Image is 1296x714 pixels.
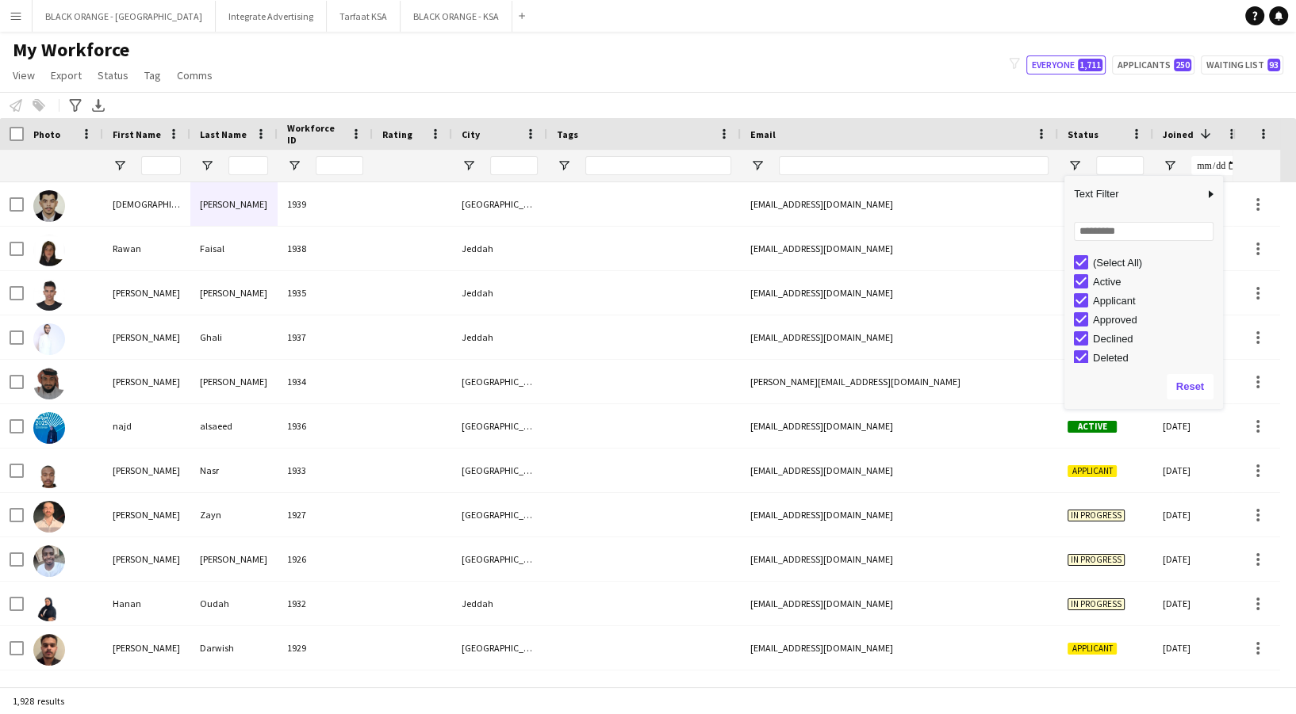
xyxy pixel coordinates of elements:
[1064,181,1204,208] span: Text Filter
[1153,537,1248,581] div: [DATE]
[741,360,1058,403] div: [PERSON_NAME][EMAIL_ADDRESS][DOMAIN_NAME]
[557,128,578,140] span: Tags
[200,128,247,140] span: Last Name
[779,156,1049,175] input: Email Filter Input
[190,404,278,448] div: alsaeed
[452,493,547,536] div: [GEOGRAPHIC_DATA]
[33,190,65,222] img: Muhammad Abdul qadir
[33,279,65,311] img: Abdulrahman Alawlaqi
[585,156,731,175] input: Tags Filter Input
[33,323,65,355] img: Ahmad Ghali
[462,158,476,173] button: Open Filter Menu
[216,1,327,32] button: Integrate Advertising
[401,1,512,32] button: BLACK ORANGE - KSA
[1064,253,1223,462] div: Filter List
[6,65,41,86] a: View
[741,315,1058,359] div: [EMAIL_ADDRESS][DOMAIN_NAME]
[33,590,65,621] img: Hanan Oudah
[113,128,161,140] span: First Name
[741,182,1058,226] div: [EMAIL_ADDRESS][DOMAIN_NAME]
[278,582,373,625] div: 1932
[452,182,547,226] div: [GEOGRAPHIC_DATA]
[190,182,278,226] div: [PERSON_NAME]
[452,626,547,670] div: [GEOGRAPHIC_DATA]
[382,128,412,140] span: Rating
[138,65,167,86] a: Tag
[33,1,216,32] button: BLACK ORANGE - [GEOGRAPHIC_DATA]
[228,156,268,175] input: Last Name Filter Input
[557,158,571,173] button: Open Filter Menu
[171,65,219,86] a: Comms
[33,545,65,577] img: Ahmed Abdelrahim
[141,156,181,175] input: First Name Filter Input
[287,122,344,146] span: Workforce ID
[1112,55,1194,74] button: Applicants250
[33,235,65,266] img: Rawan Faisal
[452,227,547,270] div: Jeddah
[741,537,1058,581] div: [EMAIL_ADDRESS][DOMAIN_NAME]
[1074,222,1214,241] input: Search filter values
[741,271,1058,315] div: [EMAIL_ADDRESS][DOMAIN_NAME]
[103,404,190,448] div: najd
[1064,176,1223,409] div: Column Filter
[278,360,373,403] div: 1934
[190,227,278,270] div: Faisal
[750,128,776,140] span: Email
[452,271,547,315] div: Jeddah
[103,493,190,536] div: [PERSON_NAME]
[51,68,82,82] span: Export
[750,158,765,173] button: Open Filter Menu
[452,449,547,492] div: [GEOGRAPHIC_DATA]
[1068,421,1117,433] span: Active
[190,315,278,359] div: Ghali
[13,68,35,82] span: View
[278,537,373,581] div: 1926
[278,271,373,315] div: 1935
[316,156,363,175] input: Workforce ID Filter Input
[1267,59,1280,71] span: 93
[190,493,278,536] div: Zayn
[741,404,1058,448] div: [EMAIL_ADDRESS][DOMAIN_NAME]
[1093,352,1218,364] div: Deleted
[103,582,190,625] div: Hanan
[1163,128,1194,140] span: Joined
[1201,55,1283,74] button: Waiting list93
[1068,158,1082,173] button: Open Filter Menu
[278,493,373,536] div: 1927
[103,315,190,359] div: [PERSON_NAME]
[278,227,373,270] div: 1938
[98,68,128,82] span: Status
[103,227,190,270] div: Rawan
[278,449,373,492] div: 1933
[33,456,65,488] img: Abdulrahman Nasr
[103,360,190,403] div: [PERSON_NAME]
[177,68,213,82] span: Comms
[1153,582,1248,625] div: [DATE]
[1191,156,1239,175] input: Joined Filter Input
[103,182,190,226] div: [DEMOGRAPHIC_DATA]
[113,158,127,173] button: Open Filter Menu
[327,1,401,32] button: Tarfaat KSA
[190,360,278,403] div: [PERSON_NAME]
[1078,59,1102,71] span: 1,711
[190,537,278,581] div: [PERSON_NAME]
[1068,510,1125,521] span: In progress
[33,128,60,140] span: Photo
[278,315,373,359] div: 1937
[190,626,278,670] div: Darwish
[1093,257,1218,269] div: (Select All)
[741,582,1058,625] div: [EMAIL_ADDRESS][DOMAIN_NAME]
[1153,449,1248,492] div: [DATE]
[490,156,538,175] input: City Filter Input
[741,227,1058,270] div: [EMAIL_ADDRESS][DOMAIN_NAME]
[1068,554,1125,566] span: In progress
[1153,404,1248,448] div: [DATE]
[1163,158,1177,173] button: Open Filter Menu
[190,449,278,492] div: Nasr
[1093,314,1218,326] div: Approved
[287,158,301,173] button: Open Filter Menu
[1026,55,1106,74] button: Everyone1,711
[452,315,547,359] div: Jeddah
[1093,295,1218,307] div: Applicant
[103,537,190,581] div: [PERSON_NAME]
